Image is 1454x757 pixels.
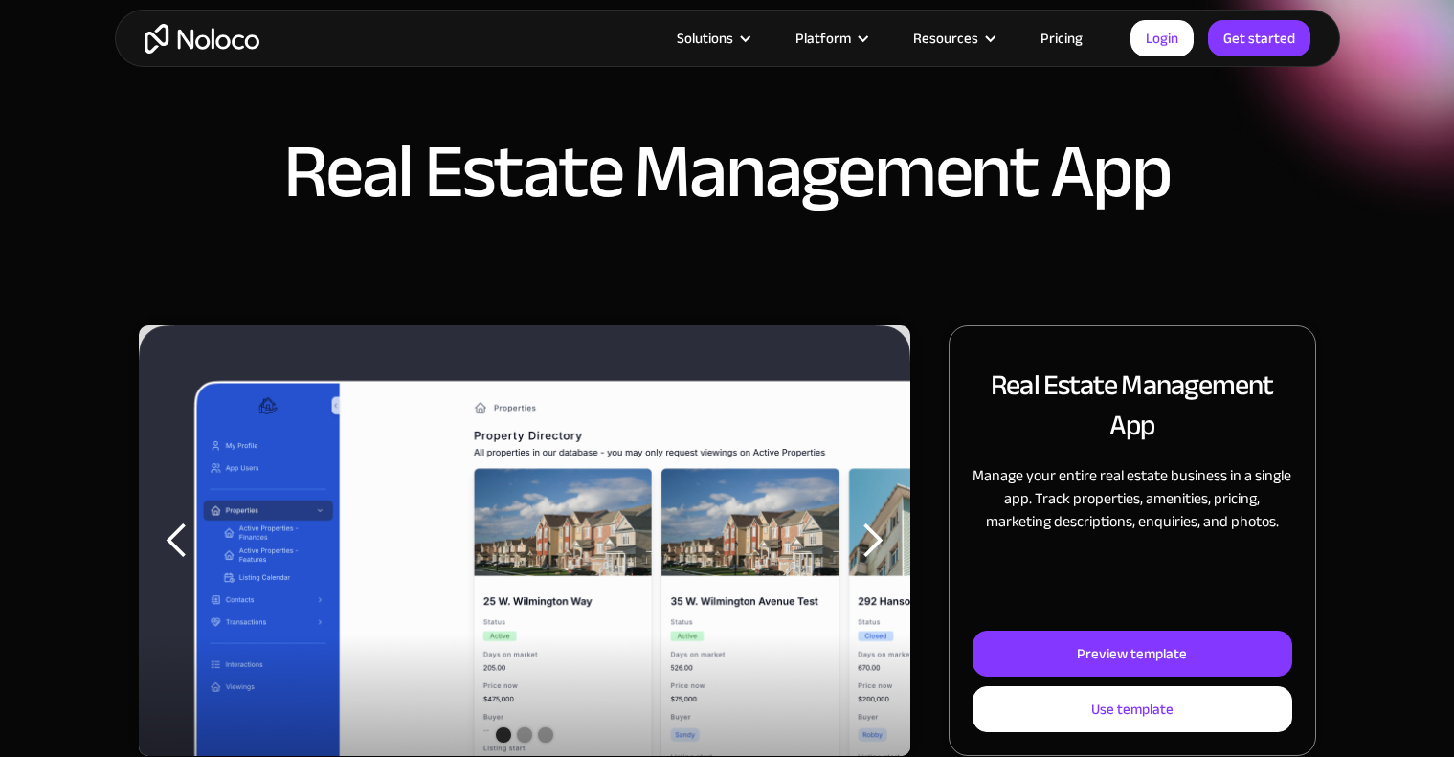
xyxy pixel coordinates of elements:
[795,26,851,51] div: Platform
[973,631,1291,677] a: Preview template
[653,26,772,51] div: Solutions
[139,325,215,756] div: previous slide
[772,26,889,51] div: Platform
[145,24,259,54] a: home
[889,26,1017,51] div: Resources
[517,727,532,743] div: Show slide 2 of 3
[1077,641,1187,666] div: Preview template
[1208,20,1310,56] a: Get started
[538,727,553,743] div: Show slide 3 of 3
[973,365,1291,445] h2: Real Estate Management App
[1017,26,1107,51] a: Pricing
[139,325,911,756] div: carousel
[139,325,911,756] div: 1 of 3
[283,134,1171,211] h1: Real Estate Management App
[973,464,1291,533] p: Manage your entire real estate business in a single app. Track properties, amenities, pricing, ma...
[1130,20,1194,56] a: Login
[973,686,1291,732] a: Use template
[677,26,733,51] div: Solutions
[496,727,511,743] div: Show slide 1 of 3
[1091,697,1174,722] div: Use template
[913,26,978,51] div: Resources
[834,325,910,756] div: next slide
